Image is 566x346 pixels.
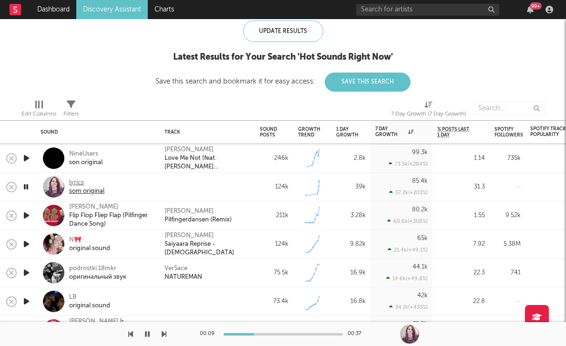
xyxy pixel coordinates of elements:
div: Track [165,129,246,135]
div: Sound Posts [260,126,277,138]
span: % Posts Last 1 Day [437,126,471,138]
div: Flip Flop Fliep Flap (Pilfinger Dance Song) [69,211,153,229]
div: 35.9k [412,321,428,327]
div: 75.5k [260,267,288,279]
div: LB [69,293,110,302]
div: Edit Columns [21,108,56,120]
div: 9.52k [494,210,521,221]
div: som original [69,187,104,196]
div: 00:37 [348,328,367,340]
div: 85.4k [412,178,428,184]
div: 14.6k ( +49.8 % ) [386,275,428,282]
div: original sound [69,244,110,253]
div: 7 Day Growth [375,126,413,137]
div: 22.8 [437,296,485,307]
div: 00:09 [200,328,219,340]
div: 60.6k ( +308 % ) [387,218,428,224]
div: 1.14 [437,153,485,164]
div: 7 Day Growth (7 Day Growth) [391,108,466,120]
a: LBoriginal sound [69,293,110,310]
div: 124k [260,181,288,193]
div: 16.9k [336,267,366,279]
div: podrostki.18mkr [69,264,126,273]
div: 73.5k ( +284 % ) [389,161,428,167]
div: 3.28k [336,210,366,221]
div: 7 Day Growth (7 Day Growth) [391,96,466,124]
a: Saiyaara Reprise - [DEMOGRAPHIC_DATA] [165,240,250,257]
div: Save this search and bookmark it for easy access: [155,78,411,85]
a: NATUREMAN [165,273,202,282]
a: [PERSON_NAME] [165,231,214,240]
a: [PERSON_NAME]Flip Flop Fliep Flap (Pilfinger Dance Song) [69,203,153,229]
div: Growth Trend [298,126,322,138]
div: 39k [336,181,366,193]
div: Edit Columns [21,96,56,124]
div: Spotify Followers [494,126,523,138]
div: Sound [41,129,150,135]
div: 2.8k [336,153,366,164]
div: 99.3k [412,149,428,156]
div: 80.2k [412,207,428,213]
a: [PERSON_NAME] & [PERSON_NAME]Happy Birthday Song [69,317,153,343]
div: Filters [63,108,79,120]
div: 9.82k [336,239,366,250]
a: Pilfingerdansen (Remix) [165,216,232,224]
div: 21.4k ( +49.1 % ) [388,247,428,253]
input: Search for artists [356,4,499,16]
div: 16.8k [336,296,366,307]
div: 31.3 [437,181,485,193]
div: 124k [260,239,288,250]
div: 34.1k ( +433 % ) [389,304,428,310]
a: N🎀original sound [69,236,110,253]
div: 42k [417,293,428,299]
a: [PERSON_NAME] [165,146,214,154]
button: Save This Search [325,73,411,92]
div: 735k [494,153,521,164]
div: [PERSON_NAME] [69,203,153,211]
div: 246k [260,153,288,164]
div: 99 + [530,2,542,10]
div: N🎀 [69,236,110,244]
div: [PERSON_NAME] & [PERSON_NAME] [69,317,153,335]
div: Latest Results for Your Search ' Hot Sounds Right Now ' [155,52,411,63]
input: Search... [473,101,545,115]
div: 57.2k ( +203 % ) [389,189,428,196]
div: Update Results [243,21,323,42]
a: NineUsersson original [69,150,103,167]
div: original sound [69,302,110,310]
a: Ver$ace [165,264,187,273]
div: 5.38M [494,239,521,250]
div: 211k [260,210,288,221]
div: 1.55 [437,210,485,221]
a: Love Me Not (feat. [PERSON_NAME][GEOGRAPHIC_DATA]) [165,154,250,171]
div: 1 Day Growth [336,126,359,138]
a: [PERSON_NAME] [165,207,214,216]
div: 741 [494,267,521,279]
button: 99+ [527,6,534,13]
a: podrostki.18mkrоригинальный звук [69,264,126,282]
div: 7.92 [437,239,485,250]
div: son original [69,158,103,167]
div: lyrics [69,178,104,187]
div: Filters [63,96,79,124]
div: оригинальный звук [69,273,126,282]
div: NineUsers [69,150,103,158]
div: 65k [417,235,428,241]
div: 22.3 [437,267,485,279]
div: 73.4k [260,296,288,307]
div: 44.1k [412,264,428,270]
a: lyricssom original [69,178,104,196]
